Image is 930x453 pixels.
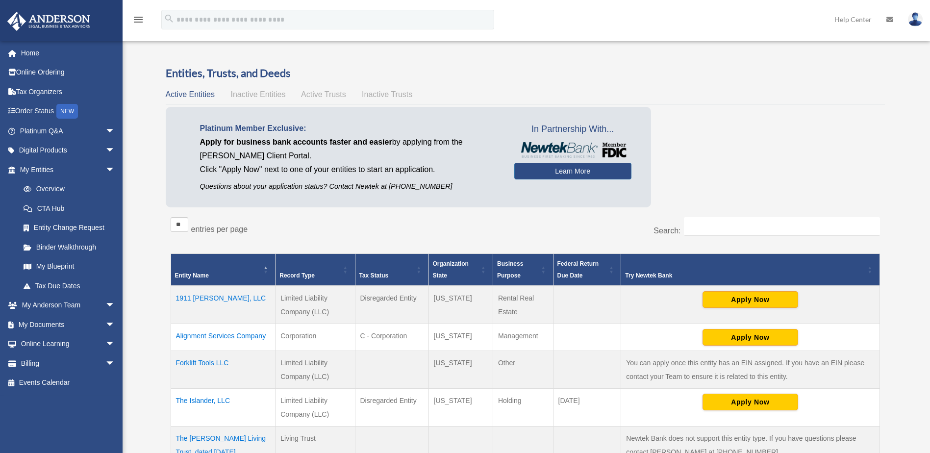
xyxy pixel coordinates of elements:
a: Home [7,43,130,63]
td: Disregarded Entity [355,286,428,324]
p: Questions about your application status? Contact Newtek at [PHONE_NUMBER] [200,180,500,193]
a: My Blueprint [14,257,125,277]
td: Corporation [276,324,355,351]
td: [US_STATE] [428,351,493,388]
span: Federal Return Due Date [557,260,599,279]
span: Business Purpose [497,260,523,279]
td: Alignment Services Company [171,324,276,351]
span: Active Entities [166,90,215,99]
p: Click "Apply Now" next to one of your entities to start an application. [200,163,500,176]
a: My Documentsarrow_drop_down [7,315,130,334]
td: [US_STATE] [428,324,493,351]
a: Events Calendar [7,373,130,393]
td: Management [493,324,553,351]
td: Limited Liability Company (LLC) [276,286,355,324]
td: 1911 [PERSON_NAME], LLC [171,286,276,324]
a: Digital Productsarrow_drop_down [7,141,130,160]
td: [DATE] [553,388,621,426]
span: arrow_drop_down [105,315,125,335]
a: Entity Change Request [14,218,125,238]
span: Record Type [279,272,315,279]
td: You can apply once this entity has an EIN assigned. If you have an EIN please contact your Team t... [621,351,880,388]
span: arrow_drop_down [105,121,125,141]
td: Forklift Tools LLC [171,351,276,388]
a: Billingarrow_drop_down [7,353,130,373]
span: arrow_drop_down [105,160,125,180]
td: [US_STATE] [428,286,493,324]
span: arrow_drop_down [105,296,125,316]
td: Other [493,351,553,388]
button: Apply Now [703,329,798,346]
th: Entity Name: Activate to invert sorting [171,253,276,286]
a: Online Ordering [7,63,130,82]
a: Learn More [514,163,631,179]
a: menu [132,17,144,25]
span: Entity Name [175,272,209,279]
span: Inactive Entities [230,90,285,99]
button: Apply Now [703,394,798,410]
img: Anderson Advisors Platinum Portal [4,12,93,31]
th: Tax Status: Activate to sort [355,253,428,286]
label: Search: [654,226,680,235]
p: Platinum Member Exclusive: [200,122,500,135]
a: Binder Walkthrough [14,237,125,257]
div: Try Newtek Bank [625,270,864,281]
i: search [164,13,175,24]
td: Limited Liability Company (LLC) [276,388,355,426]
img: User Pic [908,12,923,26]
a: Order StatusNEW [7,101,130,122]
span: Active Trusts [301,90,346,99]
label: entries per page [191,225,248,233]
span: arrow_drop_down [105,141,125,161]
i: menu [132,14,144,25]
th: Business Purpose: Activate to sort [493,253,553,286]
h3: Entities, Trusts, and Deeds [166,66,885,81]
span: Tax Status [359,272,389,279]
th: Try Newtek Bank : Activate to sort [621,253,880,286]
a: Tax Organizers [7,82,130,101]
td: Rental Real Estate [493,286,553,324]
td: Disregarded Entity [355,388,428,426]
a: Online Learningarrow_drop_down [7,334,130,354]
th: Record Type: Activate to sort [276,253,355,286]
img: NewtekBankLogoSM.png [519,142,627,158]
span: arrow_drop_down [105,353,125,374]
a: My Entitiesarrow_drop_down [7,160,125,179]
a: Platinum Q&Aarrow_drop_down [7,121,130,141]
th: Federal Return Due Date: Activate to sort [553,253,621,286]
a: My Anderson Teamarrow_drop_down [7,296,130,315]
span: In Partnership With... [514,122,631,137]
td: C - Corporation [355,324,428,351]
span: Apply for business bank accounts faster and easier [200,138,392,146]
span: arrow_drop_down [105,334,125,354]
th: Organization State: Activate to sort [428,253,493,286]
span: Inactive Trusts [362,90,412,99]
p: by applying from the [PERSON_NAME] Client Portal. [200,135,500,163]
a: Overview [14,179,120,199]
a: CTA Hub [14,199,125,218]
td: Holding [493,388,553,426]
button: Apply Now [703,291,798,308]
td: The Islander, LLC [171,388,276,426]
span: Organization State [433,260,469,279]
a: Tax Due Dates [14,276,125,296]
td: Limited Liability Company (LLC) [276,351,355,388]
div: NEW [56,104,78,119]
td: [US_STATE] [428,388,493,426]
